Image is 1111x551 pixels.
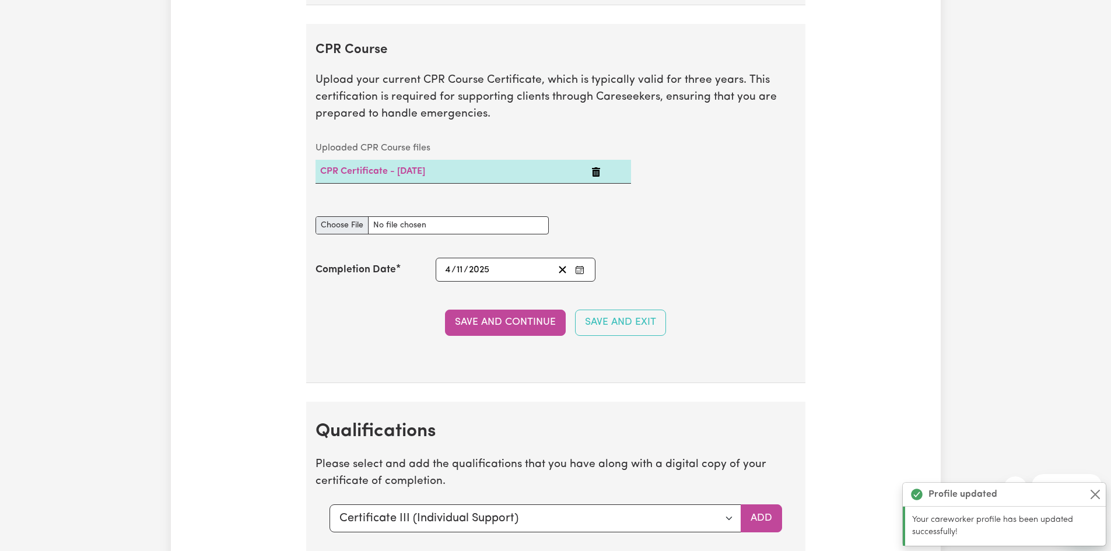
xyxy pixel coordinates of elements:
input: ---- [468,262,490,278]
h2: Qualifications [316,420,796,443]
iframe: Close message [1004,476,1027,500]
strong: Profile updated [928,487,997,501]
button: Add selected qualification [741,504,782,532]
p: Your careworker profile has been updated successfully! [912,514,1099,539]
input: -- [456,262,464,278]
iframe: Message from company [1032,474,1102,500]
caption: Uploaded CPR Course files [316,136,631,160]
button: Enter the Completion Date of your CPR Course [572,262,588,278]
p: Please select and add the qualifications that you have along with a digital copy of your certific... [316,457,796,490]
span: / [464,265,468,275]
span: / [451,265,456,275]
input: -- [444,262,451,278]
a: CPR Certificate - [DATE] [320,167,425,176]
label: Completion Date [316,262,396,278]
button: Save and Continue [445,310,566,335]
button: Clear date [553,262,572,278]
p: Upload your current CPR Course Certificate, which is typically valid for three years. This certif... [316,72,796,122]
h2: CPR Course [316,43,796,58]
button: Delete CPR Certificate - 04/11/2025 [591,164,601,178]
button: Close [1088,487,1102,501]
button: Save and Exit [575,310,666,335]
span: Need any help? [7,8,71,17]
